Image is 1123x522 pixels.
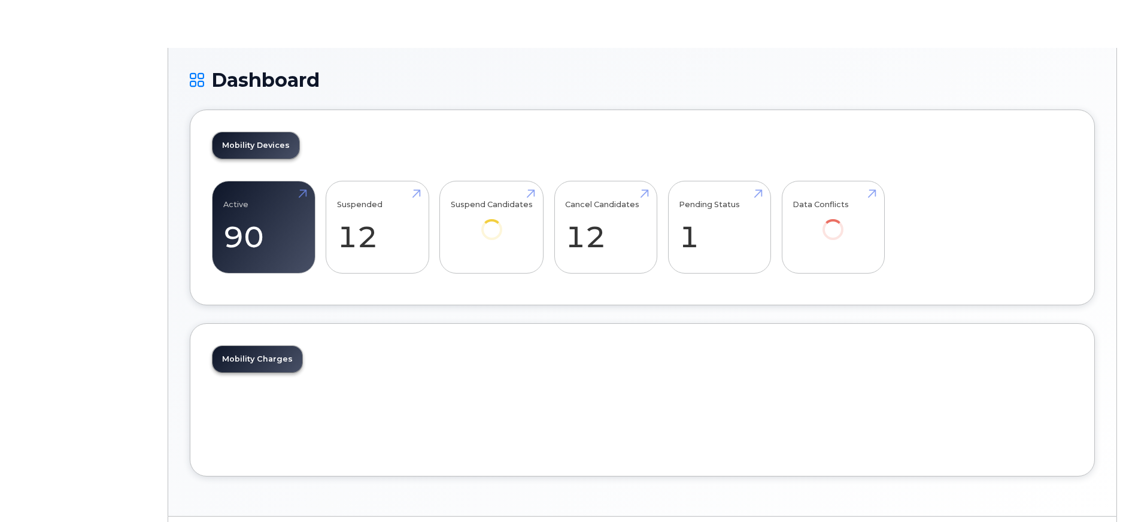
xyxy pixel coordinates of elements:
[213,346,302,372] a: Mobility Charges
[213,132,299,159] a: Mobility Devices
[793,188,873,257] a: Data Conflicts
[223,188,304,267] a: Active 90
[565,188,646,267] a: Cancel Candidates 12
[337,188,418,267] a: Suspended 12
[451,188,533,257] a: Suspend Candidates
[190,69,1095,90] h1: Dashboard
[679,188,760,267] a: Pending Status 1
